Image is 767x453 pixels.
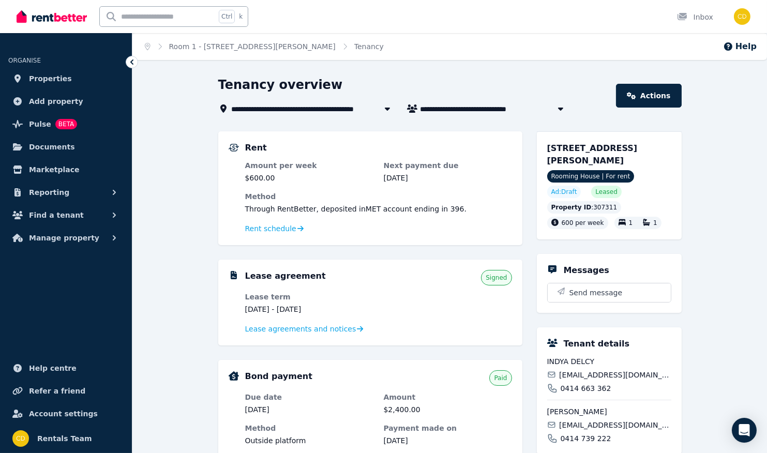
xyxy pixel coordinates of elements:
dd: $2,400.00 [384,404,512,415]
span: 0414 663 362 [561,383,611,394]
span: k [239,12,243,21]
a: Rent schedule [245,223,304,234]
button: Send message [548,283,671,302]
dt: Amount [384,392,512,402]
span: Through RentBetter , deposited in MET account ending in 396 . [245,205,467,213]
a: Lease agreements and notices [245,324,364,334]
span: Property ID [551,203,592,212]
span: Rent schedule [245,223,296,234]
dd: [DATE] [245,404,373,415]
dt: Payment made on [384,423,512,433]
span: Signed [486,274,507,282]
span: 1 [653,219,657,226]
span: [EMAIL_ADDRESS][DOMAIN_NAME] [559,420,671,430]
button: Reporting [8,182,124,203]
a: Room 1 - [STREET_ADDRESS][PERSON_NAME] [169,42,336,51]
dd: $600.00 [245,173,373,183]
span: 0414 739 222 [561,433,611,444]
span: BETA [55,119,77,129]
dt: Due date [245,392,373,402]
img: Rental Payments [229,144,239,152]
span: [PERSON_NAME] [547,406,671,417]
dd: [DATE] [384,173,512,183]
span: Find a tenant [29,209,84,221]
h1: Tenancy overview [218,77,343,93]
span: Rooming House | For rent [547,170,635,183]
span: 1 [629,219,633,226]
span: Tenancy [354,41,384,52]
button: Manage property [8,228,124,248]
a: Actions [616,84,681,108]
h5: Bond payment [245,370,312,383]
span: Paid [494,374,507,382]
h5: Rent [245,142,267,154]
dt: Method [245,423,373,433]
a: Refer a friend [8,381,124,401]
img: Bond Details [229,371,239,381]
a: Properties [8,68,124,89]
span: Send message [569,288,623,298]
span: Documents [29,141,75,153]
span: Add property [29,95,83,108]
span: Help centre [29,362,77,374]
span: Lease agreements and notices [245,324,356,334]
div: : 307311 [547,201,622,214]
dt: Method [245,191,512,202]
img: RentBetter [17,9,87,24]
span: Rentals Team [37,432,92,445]
dd: [DATE] [384,435,512,446]
span: Pulse [29,118,51,130]
span: Account settings [29,407,98,420]
dt: Lease term [245,292,373,302]
span: Manage property [29,232,99,244]
span: Reporting [29,186,69,199]
span: ORGANISE [8,57,41,64]
span: Leased [595,188,617,196]
span: Properties [29,72,72,85]
span: [EMAIL_ADDRESS][DOMAIN_NAME] [559,370,671,380]
dt: Next payment due [384,160,512,171]
a: PulseBETA [8,114,124,134]
button: Help [723,40,757,53]
img: Rentals Team [734,8,750,25]
h5: Messages [564,264,609,277]
nav: Breadcrumb [132,33,396,60]
span: Ctrl [219,10,235,23]
a: Add property [8,91,124,112]
img: Rentals Team [12,430,29,447]
h5: Tenant details [564,338,630,350]
h5: Lease agreement [245,270,326,282]
span: 600 per week [562,219,604,226]
a: Account settings [8,403,124,424]
span: Refer a friend [29,385,85,397]
span: [STREET_ADDRESS][PERSON_NAME] [547,143,638,165]
dd: Outside platform [245,435,373,446]
a: Marketplace [8,159,124,180]
dd: [DATE] - [DATE] [245,304,373,314]
span: Ad: Draft [551,188,577,196]
a: Documents [8,137,124,157]
div: Inbox [677,12,713,22]
a: Help centre [8,358,124,379]
span: INDYA DELCY [547,356,671,367]
button: Find a tenant [8,205,124,225]
dt: Amount per week [245,160,373,171]
div: Open Intercom Messenger [732,418,757,443]
span: Marketplace [29,163,79,176]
